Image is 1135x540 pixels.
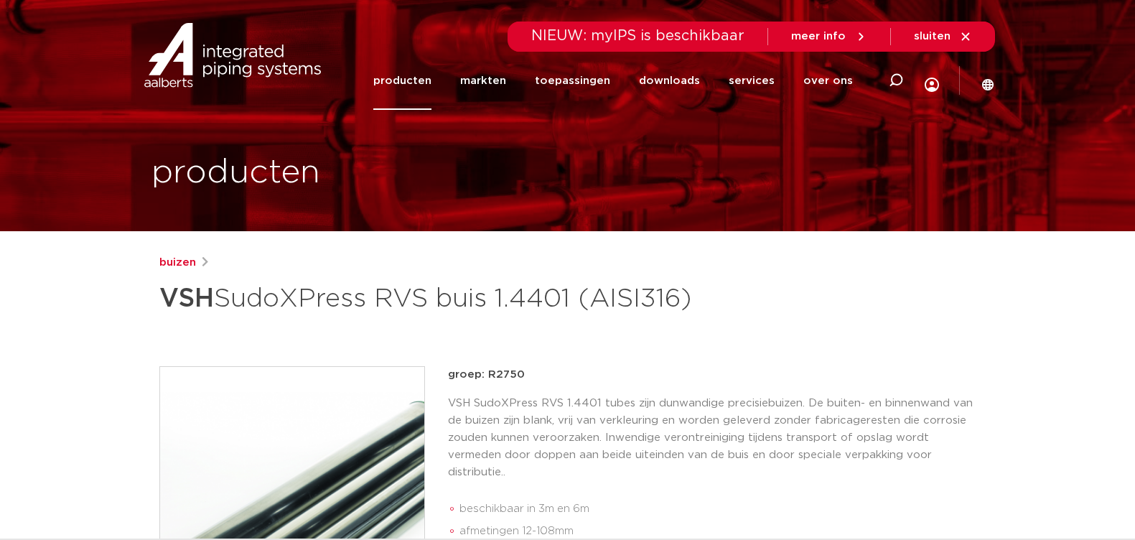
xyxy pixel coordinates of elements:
[159,277,699,320] h1: SudoXPress RVS buis 1.4401 (AISI316)
[729,52,775,110] a: services
[535,52,610,110] a: toepassingen
[791,30,867,43] a: meer info
[639,52,700,110] a: downloads
[159,286,214,312] strong: VSH
[803,52,853,110] a: over ons
[448,366,976,383] p: groep: R2750
[914,31,950,42] span: sluiten
[151,150,320,196] h1: producten
[791,31,846,42] span: meer info
[459,498,976,521] li: beschikbaar in 3m en 6m
[373,52,853,110] nav: Menu
[373,52,431,110] a: producten
[159,254,196,271] a: buizen
[925,47,939,114] div: my IPS
[448,395,976,481] p: VSH SudoXPress RVS 1.4401 tubes zijn dunwandige precisiebuizen. De buiten- en binnenwand van de b...
[460,52,506,110] a: markten
[914,30,972,43] a: sluiten
[531,29,744,43] span: NIEUW: myIPS is beschikbaar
